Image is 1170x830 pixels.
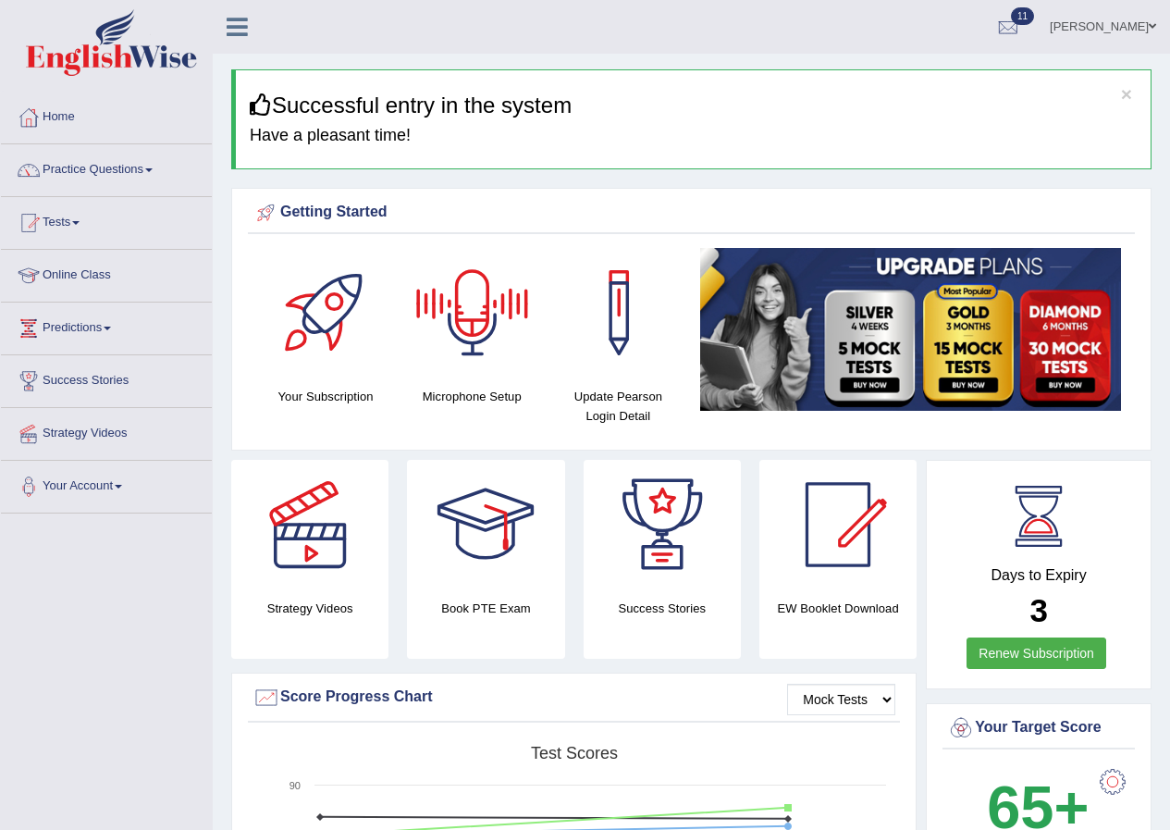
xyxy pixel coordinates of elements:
[1,408,212,454] a: Strategy Videos
[554,387,682,426] h4: Update Pearson Login Detail
[1,303,212,349] a: Predictions
[262,387,389,406] h4: Your Subscription
[759,599,917,618] h4: EW Booklet Download
[947,567,1130,584] h4: Days to Expiry
[250,93,1137,118] h3: Successful entry in the system
[1,197,212,243] a: Tests
[407,599,564,618] h4: Book PTE Exam
[1121,84,1132,104] button: ×
[947,714,1130,742] div: Your Target Score
[584,599,741,618] h4: Success Stories
[231,599,388,618] h4: Strategy Videos
[1,461,212,507] a: Your Account
[250,127,1137,145] h4: Have a pleasant time!
[1029,592,1047,628] b: 3
[289,780,301,791] text: 90
[1,92,212,138] a: Home
[967,638,1106,669] a: Renew Subscription
[1011,7,1034,25] span: 11
[700,248,1121,411] img: small5.jpg
[1,144,212,191] a: Practice Questions
[408,387,536,406] h4: Microphone Setup
[531,744,618,762] tspan: Test scores
[252,684,895,712] div: Score Progress Chart
[252,199,1130,227] div: Getting Started
[1,250,212,296] a: Online Class
[1,355,212,402] a: Success Stories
